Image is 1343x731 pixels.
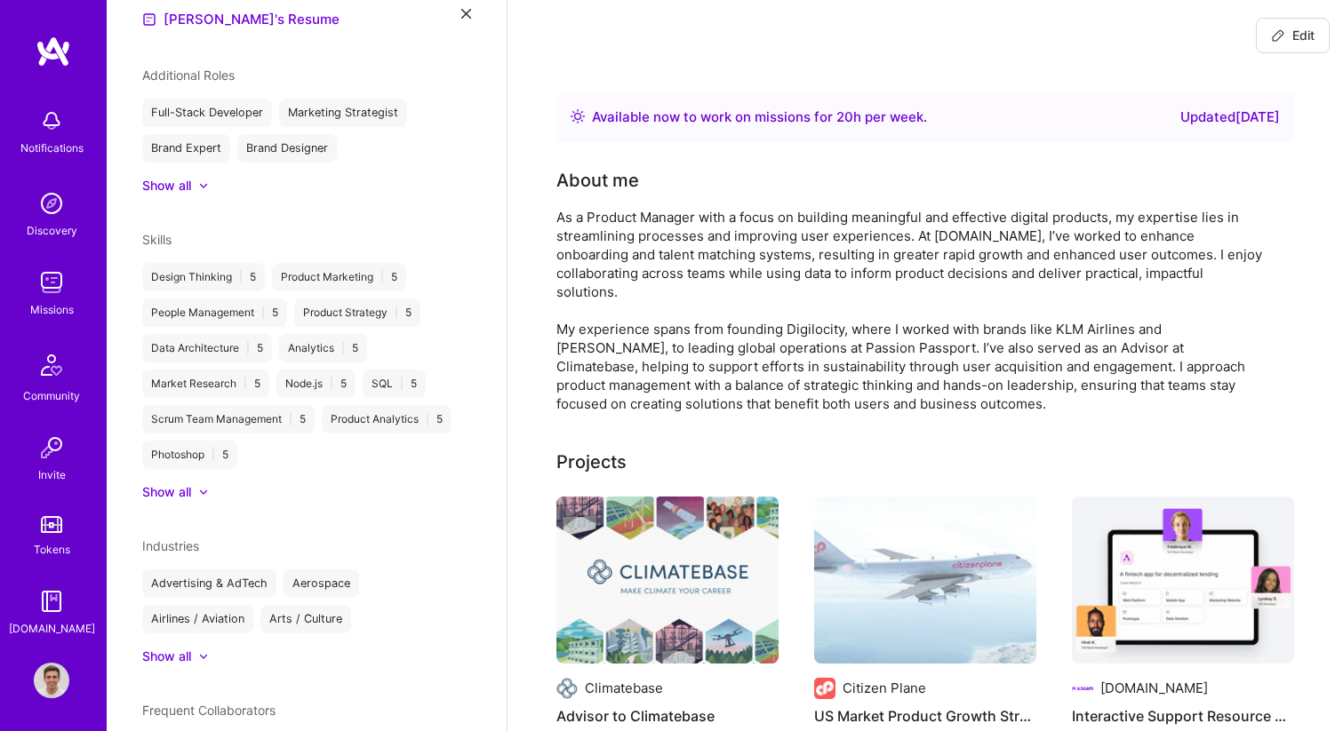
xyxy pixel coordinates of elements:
[34,430,69,465] img: Invite
[814,678,835,699] img: Company logo
[556,678,578,699] img: Company logo
[29,663,74,698] a: User Avatar
[142,134,230,163] div: Brand Expert
[237,134,337,163] div: Brand Designer
[142,441,237,469] div: Photoshop 5
[279,334,367,362] div: Analytics 5
[142,605,253,633] div: Airlines / Aviation
[556,167,639,194] div: About me
[38,465,66,484] div: Invite
[322,405,452,433] div: Product Analytics 5
[142,569,276,598] div: Advertising & AdTech
[556,208,1267,413] div: As a Product Manager with a focus on building meaningful and effective digital products, my exper...
[461,9,471,19] i: icon Close
[395,306,398,320] span: |
[36,36,71,68] img: logo
[142,298,287,327] div: People Management 5
[1271,27,1315,44] span: Edit
[34,584,69,619] img: guide book
[556,497,779,663] img: Advisor to Climatebase
[289,412,292,426] span: |
[244,377,247,391] span: |
[380,270,384,284] span: |
[27,221,77,240] div: Discovery
[212,448,215,462] span: |
[400,377,404,391] span: |
[239,270,243,284] span: |
[41,516,62,533] img: tokens
[142,703,276,718] span: Frequent Collaborators
[260,605,351,633] div: Arts / Culture
[426,412,429,426] span: |
[142,538,199,553] span: Industries
[1100,679,1208,697] div: [DOMAIN_NAME]
[34,186,69,221] img: discovery
[294,298,420,327] div: Product Strategy 5
[814,497,1036,663] img: US Market Product Growth Strategy
[142,334,272,362] div: Data Architecture 5
[272,263,406,291] div: Product Marketing 5
[284,569,359,598] div: Aerospace
[23,386,80,405] div: Community
[571,109,585,123] img: Availability
[142,99,272,127] div: Full-Stack Developer
[34,663,69,698] img: User Avatar
[1072,497,1294,663] img: Interactive Support Resource — A.Guide
[843,679,926,697] div: Citizen Plane
[142,68,235,83] span: Additional Roles
[9,619,95,638] div: [DOMAIN_NAME]
[142,232,172,247] span: Skills
[142,177,191,195] div: Show all
[556,704,779,727] h4: Advisor to Climatebase
[20,139,84,157] div: Notifications
[142,263,265,291] div: Design Thinking 5
[142,405,315,433] div: Scrum Team Management 5
[30,344,73,386] img: Community
[836,108,853,125] span: 20
[34,265,69,300] img: teamwork
[142,483,191,501] div: Show all
[276,369,356,398] div: Node.js 5
[1072,678,1093,699] img: Company logo
[592,107,927,128] div: Available now to work on missions for h per week .
[142,648,191,665] div: Show all
[34,103,69,139] img: bell
[1180,107,1280,128] div: Updated [DATE]
[1072,704,1294,727] h4: Interactive Support Resource — [DOMAIN_NAME]
[261,306,265,320] span: |
[1256,18,1330,53] button: Edit
[142,12,156,27] img: Resume
[363,369,426,398] div: SQL 5
[279,99,407,127] div: Marketing Strategist
[556,449,627,475] div: Projects
[246,341,250,355] span: |
[142,369,269,398] div: Market Research 5
[341,341,345,355] span: |
[330,377,333,391] span: |
[142,9,340,30] a: [PERSON_NAME]'s Resume
[814,704,1036,727] h4: US Market Product Growth Strategy
[30,300,74,319] div: Missions
[34,540,70,559] div: Tokens
[585,679,663,697] div: Climatebase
